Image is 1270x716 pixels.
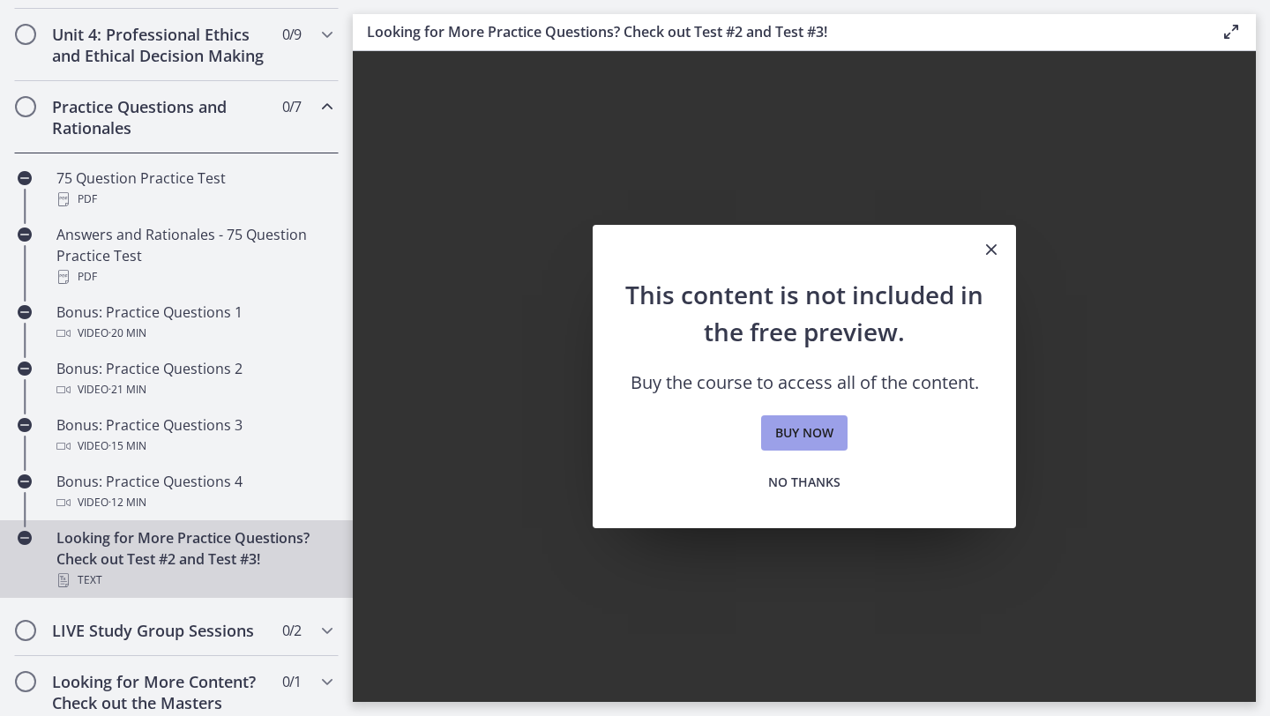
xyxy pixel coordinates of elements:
a: Buy now [761,415,848,451]
div: Bonus: Practice Questions 3 [56,414,332,457]
div: Bonus: Practice Questions 2 [56,358,332,400]
span: 0 / 9 [282,24,301,45]
button: Close [967,225,1016,276]
div: Text [56,570,332,591]
span: · 21 min [108,379,146,400]
span: 0 / 2 [282,620,301,641]
span: 0 / 7 [282,96,301,117]
button: No thanks [754,465,855,500]
span: No thanks [768,472,840,493]
div: Video [56,492,332,513]
span: Buy now [775,422,833,444]
h2: Unit 4: Professional Ethics and Ethical Decision Making [52,24,267,66]
div: 75 Question Practice Test [56,168,332,210]
div: Answers and Rationales - 75 Question Practice Test [56,224,332,287]
span: 0 / 1 [282,671,301,692]
span: · 12 min [108,492,146,513]
div: PDF [56,189,332,210]
div: PDF [56,266,332,287]
div: Bonus: Practice Questions 1 [56,302,332,344]
div: Bonus: Practice Questions 4 [56,471,332,513]
h3: Looking for More Practice Questions? Check out Test #2 and Test #3! [367,21,1192,42]
div: Video [56,379,332,400]
span: · 15 min [108,436,146,457]
h2: Practice Questions and Rationales [52,96,267,138]
div: Video [56,436,332,457]
div: Video [56,323,332,344]
h2: This content is not included in the free preview. [621,276,988,350]
h2: LIVE Study Group Sessions [52,620,267,641]
span: · 20 min [108,323,146,344]
p: Buy the course to access all of the content. [621,371,988,394]
div: Looking for More Practice Questions? Check out Test #2 and Test #3! [56,527,332,591]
